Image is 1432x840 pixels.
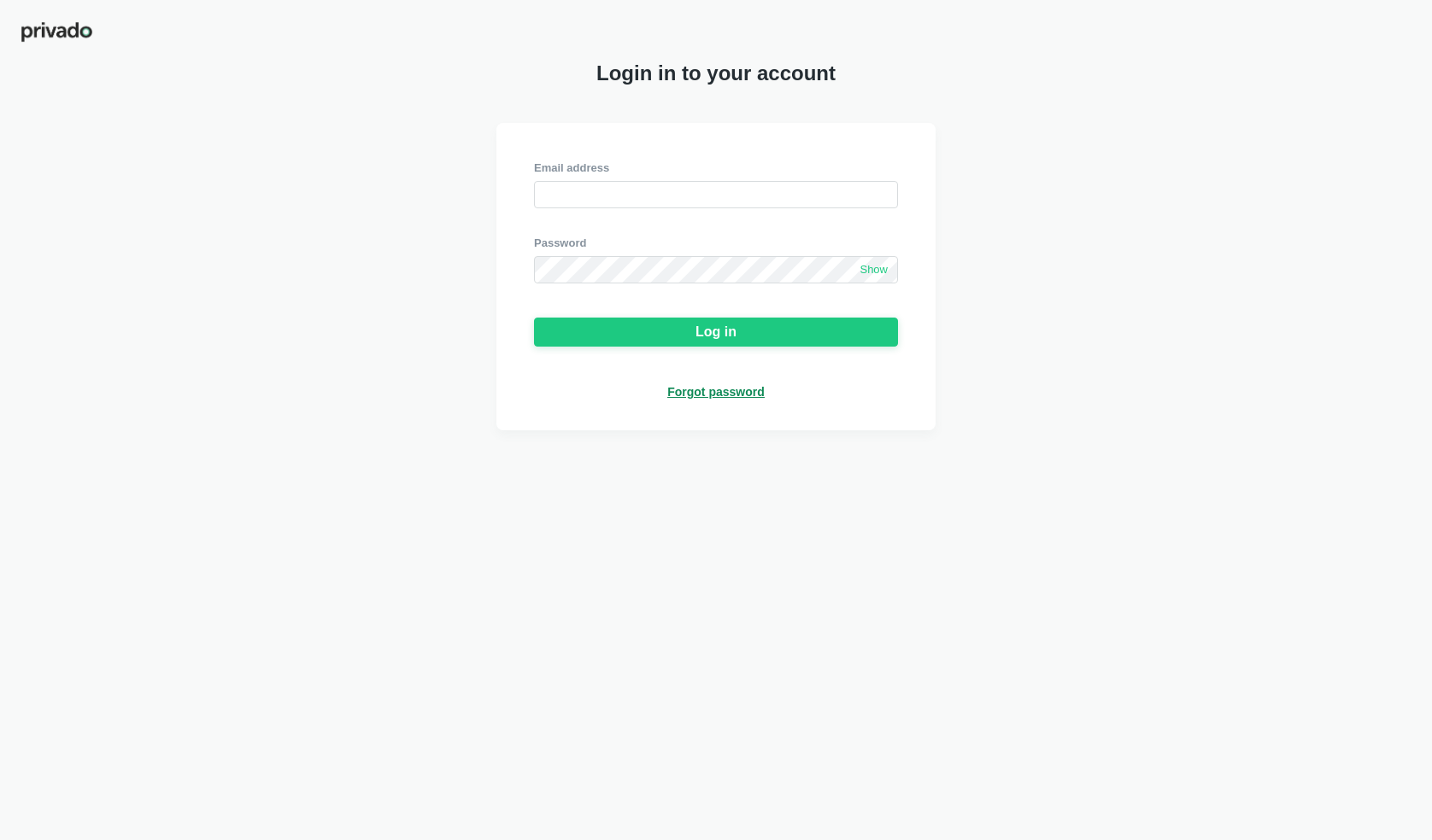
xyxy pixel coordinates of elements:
div: Log in [695,324,737,340]
span: Show [860,263,888,277]
img: privado-logo [21,20,93,44]
div: Email address [534,160,898,176]
span: Login in to your account [596,61,836,85]
button: Log in [534,318,898,347]
div: Password [534,236,898,251]
a: Forgot password [667,384,765,400]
